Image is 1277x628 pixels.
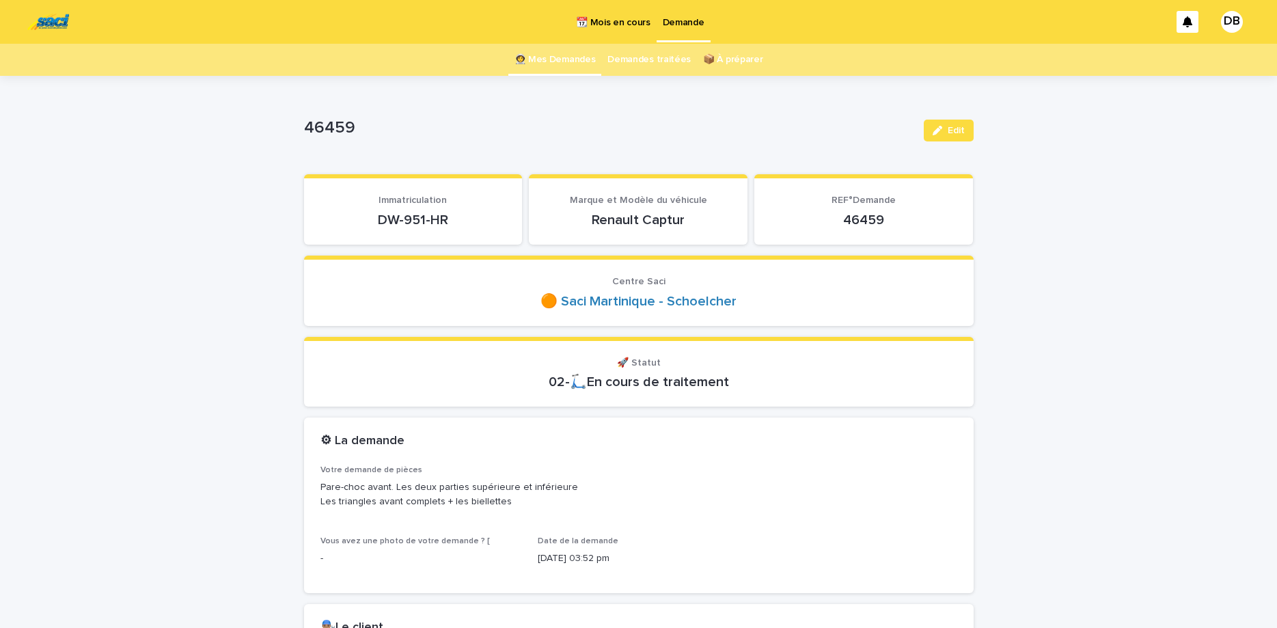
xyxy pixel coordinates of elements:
[320,374,957,390] p: 02-🛴En cours de traitement
[320,551,522,566] p: -
[320,434,404,449] h2: ⚙ La demande
[924,120,974,141] button: Edit
[320,480,957,509] p: Pare-choc avant. Les deux parties supérieure et inférieure Les triangles avant complets + les bie...
[379,195,447,205] span: Immatriculation
[538,551,739,566] p: [DATE] 03:52 pm
[514,44,596,76] a: 👩‍🚀 Mes Demandes
[320,466,422,474] span: Votre demande de pièces
[612,277,665,286] span: Centre Saci
[320,537,490,545] span: Vous avez une photo de votre demande ? [
[540,293,737,310] a: 🟠 Saci Martinique - Schoelcher
[771,212,957,228] p: 46459
[27,8,69,36] img: UC29JcTLQ3GheANZ19ks
[832,195,896,205] span: REF°Demande
[948,126,965,135] span: Edit
[570,195,707,205] span: Marque et Modèle du véhicule
[617,358,661,368] span: 🚀 Statut
[607,44,691,76] a: Demandes traitées
[304,118,913,138] p: 46459
[538,537,618,545] span: Date de la demande
[320,212,506,228] p: DW-951-HR
[545,212,731,228] p: Renault Captur
[703,44,763,76] a: 📦 À préparer
[1221,11,1243,33] div: DB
